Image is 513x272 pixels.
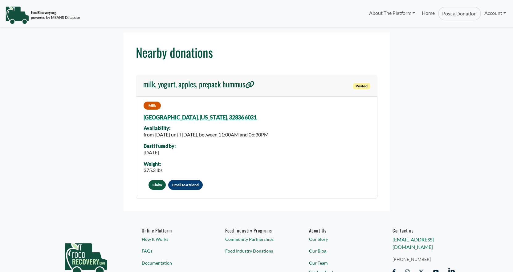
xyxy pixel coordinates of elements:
[309,228,371,233] a: About Us
[353,83,370,89] span: Posted
[144,161,163,167] div: Weight:
[393,256,455,262] a: [PHONE_NUMBER]
[136,45,377,60] h1: Nearby donations
[142,236,204,242] a: How It Works
[225,236,287,242] a: Community Partnerships
[142,260,204,266] a: Documentation
[309,236,371,242] a: Our Story
[144,131,269,138] div: from [DATE] until [DATE], between 11:00AM and 06:30PM
[393,228,455,233] h6: Contact us
[225,248,287,254] a: Food Industry Donations
[144,125,269,131] div: Availability:
[142,228,204,233] h6: Online Platform
[142,248,204,254] a: FAQs
[481,7,509,19] a: Account
[309,248,371,254] a: Our Blog
[144,143,176,149] div: Best if used by:
[143,80,254,91] a: milk, yogurt, apples, prepack hummus
[438,7,481,20] a: Post a Donation
[418,7,438,20] a: Home
[144,166,163,174] div: 375.3 lbs
[149,180,166,190] button: Claim
[365,7,418,19] a: About The Platform
[168,180,203,190] button: Email to a friend
[143,80,254,89] h4: milk, yogurt, apples, prepack hummus
[144,149,176,156] div: [DATE]
[225,228,287,233] h6: Food Industry Programs
[5,6,80,24] img: NavigationLogo_FoodRecovery-91c16205cd0af1ed486a0f1a7774a6544ea792ac00100771e7dd3ec7c0e58e41.png
[144,102,161,110] span: Milk
[309,260,371,266] a: Our Team
[393,236,434,250] a: [EMAIL_ADDRESS][DOMAIN_NAME]
[144,114,257,121] a: [GEOGRAPHIC_DATA], [US_STATE], 32836 6031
